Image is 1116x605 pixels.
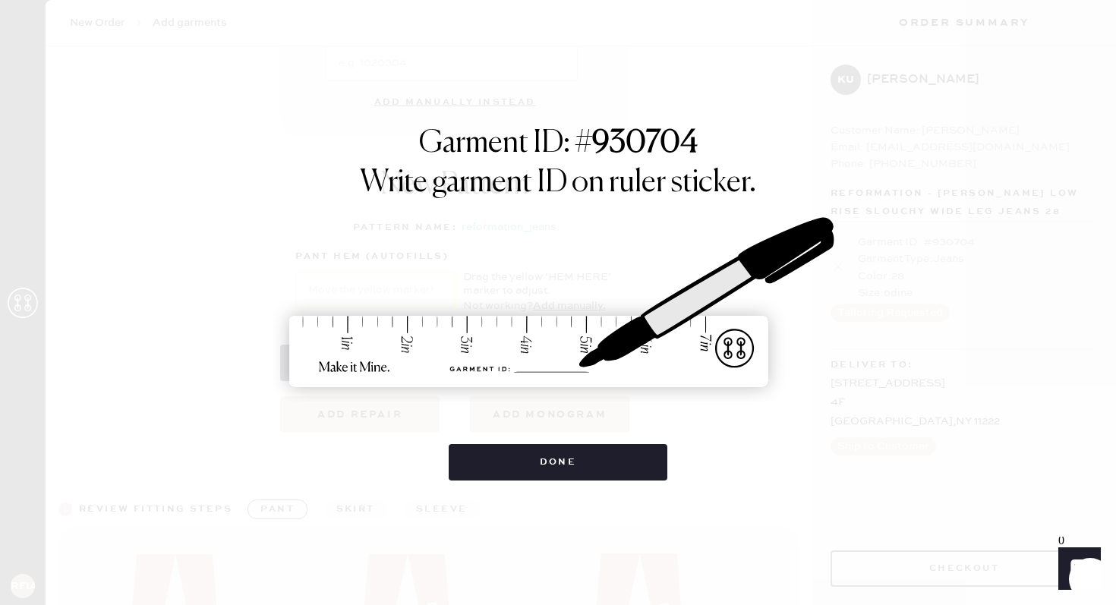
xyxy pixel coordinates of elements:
[449,444,668,481] button: Done
[592,128,698,159] strong: 930704
[419,125,698,165] h1: Garment ID: #
[1044,537,1109,602] iframe: Front Chat
[360,165,756,201] h1: Write garment ID on ruler sticker.
[273,178,843,429] img: ruler-sticker-sharpie.svg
